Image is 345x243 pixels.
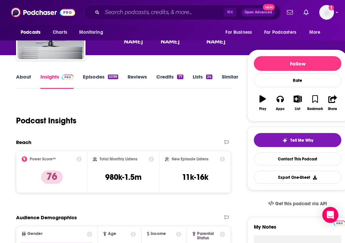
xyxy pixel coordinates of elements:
[62,75,73,80] img: Podchaser Pro
[108,75,118,79] div: 5099
[328,107,337,111] div: Share
[272,91,289,115] button: Apps
[221,26,260,39] button: open menu
[16,116,76,126] h1: Podcast Insights
[324,91,341,115] button: Share
[48,26,71,39] a: Charts
[172,157,208,161] h2: New Episode Listens
[319,5,334,20] img: User Profile
[16,139,31,145] h2: Reach
[254,152,341,165] a: Contact This Podcast
[182,172,208,182] h3: 11k-16k
[241,8,275,16] button: Open AdvancedNew
[79,28,103,37] span: Monitoring
[11,6,75,19] img: Podchaser - Follow, Share and Rate Podcasts
[128,74,147,89] a: Reviews
[254,56,341,71] button: Follow
[108,232,116,236] span: Age
[254,171,341,184] button: Export One-Sheet
[290,138,313,143] span: Tell Me Why
[254,91,271,115] button: Play
[16,74,31,89] a: About
[151,232,166,236] span: Income
[305,26,329,39] button: open menu
[260,26,306,39] button: open menu
[40,74,73,89] a: InsightsPodchaser Pro
[244,11,272,14] span: Open Advanced
[301,7,311,18] a: Show notifications dropdown
[263,196,332,212] a: Get this podcast via API
[295,107,300,111] div: List
[254,224,341,235] label: My Notes
[224,8,236,17] span: ⌘ K
[276,107,285,111] div: Apps
[329,5,334,10] svg: Add a profile image
[53,28,67,37] span: Charts
[206,75,212,79] div: 24
[289,91,306,115] button: List
[193,74,212,89] a: Lists24
[83,74,118,89] a: Episodes5099
[254,133,341,147] button: tell me why sparkleTell Me Why
[16,214,77,221] h2: Audience Demographics
[306,91,324,115] button: Bookmark
[264,28,296,37] span: For Podcasters
[177,75,183,79] div: 77
[156,74,183,89] a: Credits77
[307,107,323,111] div: Bookmark
[16,26,49,39] button: open menu
[74,26,112,39] button: open menu
[41,170,63,184] p: 76
[21,28,40,37] span: Podcasts
[263,4,275,10] span: New
[225,28,252,37] span: For Business
[284,7,296,18] a: Show notifications dropdown
[102,7,224,18] input: Search podcasts, credits, & more...
[254,74,341,87] div: Rate
[197,232,219,240] span: Parental Status
[319,5,334,20] button: Show profile menu
[319,5,334,20] span: Logged in as DeversFranklin
[27,232,42,236] span: Gender
[309,28,321,37] span: More
[282,138,288,143] img: tell me why sparkle
[105,172,142,182] h3: 980k-1.5m
[222,74,238,89] a: Similar
[84,5,281,20] div: Search podcasts, credits, & more...
[275,201,327,207] span: Get this podcast via API
[259,107,266,111] div: Play
[322,207,338,223] div: Open Intercom Messenger
[30,157,56,161] h2: Power Score™
[100,157,137,161] h2: Total Monthly Listens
